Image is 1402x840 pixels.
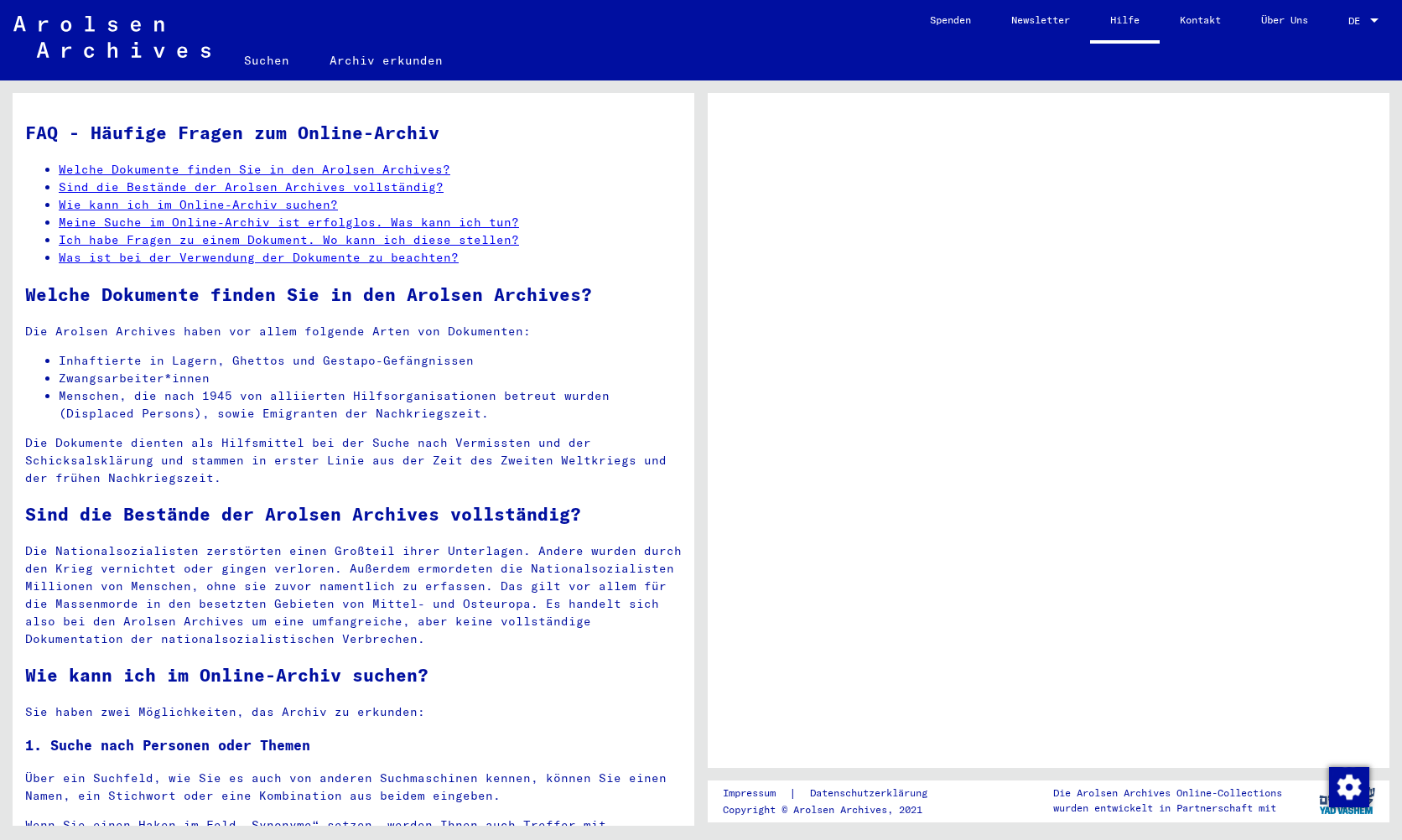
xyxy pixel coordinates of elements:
[59,387,682,423] li: Menschen, die nach 1945 von alliierten Hilfsorganisationen betreut wurden (Displaced Persons), so...
[25,434,682,487] p: Die Dokumente dienten als Hilfsmittel bei der Suche nach Vermissten und der Schicksalsklärung und...
[1329,767,1369,807] img: Zustimmung ändern
[309,40,463,80] a: Archiv erkunden
[723,785,789,802] a: Impressum
[25,770,682,805] p: Über ein Suchfeld, wie Sie es auch von anderen Suchmaschinen kennen, können Sie einen Namen, ein ...
[59,250,459,265] a: Was ist bei der Verwendung der Dokumente zu beachten?
[59,215,519,230] a: Meine Suche im Online-Archiv ist erfolglos. Was kann ich tun?
[25,282,682,309] h2: Welche Dokumente finden Sie in den Arolsen Archives?
[59,232,519,247] a: Ich habe Fragen zu einem Dokument. Wo kann ich diese stellen?
[59,352,682,370] li: Inhaftierte in Lagern, Ghettos und Gestapo-Gefängnissen
[723,802,948,817] p: Copyright © Arolsen Archives, 2021
[25,662,682,689] h2: Wie kann ich im Online-Archiv suchen?
[1053,801,1282,816] p: wurden entwickelt in Partnerschaft mit
[25,542,682,648] p: Die Nationalsozialisten zerstörten einen Großteil ihrer Unterlagen. Andere wurden durch den Krieg...
[25,735,682,756] h3: 1. Suche nach Personen oder Themen
[723,785,948,802] div: |
[59,179,444,194] a: Sind die Bestände der Arolsen Archives vollständig?
[59,370,682,387] li: Zwangsarbeiter*innen
[13,16,210,58] img: Arolsen_neg.svg
[797,785,948,802] a: Datenschutzerklärung
[1316,780,1379,822] img: yv_logo.png
[59,197,338,212] a: Wie kann ich im Online-Archiv suchen?
[1053,786,1282,801] p: Die Arolsen Archives Online-Collections
[25,703,682,721] p: Sie haben zwei Möglichkeiten, das Archiv zu erkunden:
[224,40,309,80] a: Suchen
[1348,15,1367,27] span: DE
[25,323,682,340] p: Die Arolsen Archives haben vor allem folgende Arten von Dokumenten:
[25,120,682,147] h1: FAQ - Häufige Fragen zum Online-Archiv
[59,162,450,177] a: Welche Dokumente finden Sie in den Arolsen Archives?
[25,501,682,528] h2: Sind die Bestände der Arolsen Archives vollständig?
